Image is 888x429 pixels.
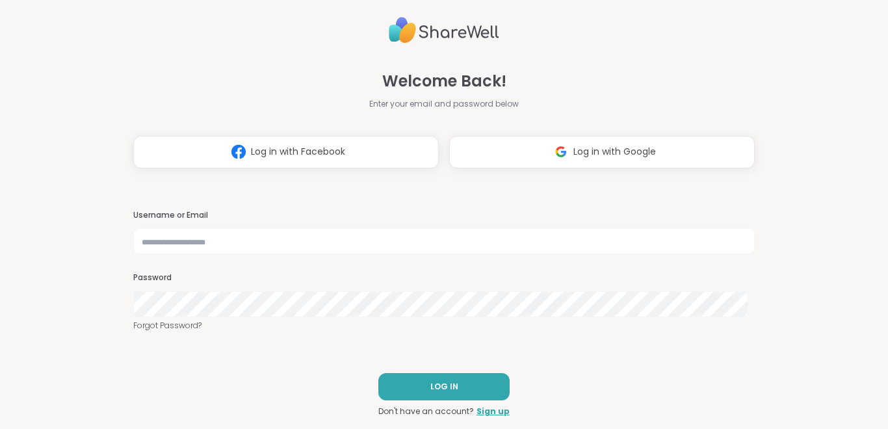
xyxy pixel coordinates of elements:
[430,381,458,393] span: LOG IN
[378,406,474,417] span: Don't have an account?
[133,210,755,221] h3: Username or Email
[573,145,656,159] span: Log in with Google
[133,320,755,331] a: Forgot Password?
[477,406,510,417] a: Sign up
[133,272,755,283] h3: Password
[133,136,439,168] button: Log in with Facebook
[389,12,499,49] img: ShareWell Logo
[226,140,251,164] img: ShareWell Logomark
[549,140,573,164] img: ShareWell Logomark
[378,373,510,400] button: LOG IN
[449,136,755,168] button: Log in with Google
[369,98,519,110] span: Enter your email and password below
[251,145,345,159] span: Log in with Facebook
[382,70,506,93] span: Welcome Back!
